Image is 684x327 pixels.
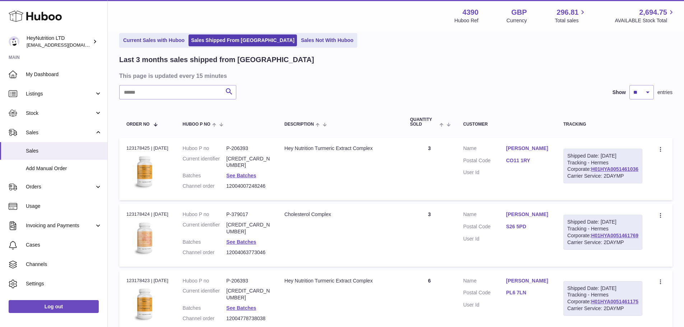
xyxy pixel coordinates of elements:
a: Sales Shipped From [GEOGRAPHIC_DATA] [189,34,297,46]
dd: [CREDIT_CARD_NUMBER] [226,221,270,235]
div: Hey Nutrition Turmeric Extract Complex [284,145,396,152]
span: Usage [26,203,102,210]
span: Total sales [555,17,587,24]
span: Sales [26,148,102,154]
a: [PERSON_NAME] [506,211,549,218]
dd: P-206393 [226,145,270,152]
span: Quantity Sold [410,117,438,127]
span: Settings [26,280,102,287]
div: Tracking - Hermes Corporate: [563,149,642,184]
span: Listings [26,90,94,97]
div: Currency [507,17,527,24]
img: 43901725567759.jpeg [126,286,162,322]
img: 43901725567759.jpeg [126,154,162,190]
a: H01HYA0051461769 [591,233,638,238]
strong: GBP [511,8,527,17]
dt: Current identifier [183,155,227,169]
a: [PERSON_NAME] [506,145,549,152]
a: See Batches [226,173,256,178]
span: AVAILABLE Stock Total [615,17,675,24]
span: Description [284,122,314,127]
h3: This page is updated every 15 minutes [119,72,671,80]
div: 123178423 | [DATE] [126,277,168,284]
div: 123178425 | [DATE] [126,145,168,151]
a: CO11 1RY [506,157,549,164]
span: [EMAIL_ADDRESS][DOMAIN_NAME] [27,42,106,48]
a: S26 5PD [506,223,549,230]
dt: Current identifier [183,288,227,301]
a: PL6 7LN [506,289,549,296]
a: 2,694.75 AVAILABLE Stock Total [615,8,675,24]
dt: Huboo P no [183,277,227,284]
div: Shipped Date: [DATE] [567,153,638,159]
dt: Postal Code [463,223,506,232]
dt: Channel order [183,183,227,190]
a: [PERSON_NAME] [506,277,549,284]
strong: 4390 [462,8,479,17]
span: 2,694.75 [639,8,667,17]
span: Channels [26,261,102,268]
a: Current Sales with Huboo [121,34,187,46]
dt: Name [463,145,506,154]
div: Shipped Date: [DATE] [567,285,638,292]
div: Cholesterol Complex [284,211,396,218]
dt: User Id [463,302,506,308]
dd: [CREDIT_CARD_NUMBER] [226,155,270,169]
div: Tracking - Hermes Corporate: [563,215,642,250]
div: HeyNutrition LTD [27,35,91,48]
dt: Postal Code [463,289,506,298]
a: See Batches [226,305,256,311]
dd: 12004007248246 [226,183,270,190]
span: Cases [26,242,102,248]
td: 3 [403,138,456,200]
dt: Name [463,277,506,286]
td: 3 [403,204,456,266]
dd: 12004063773046 [226,249,270,256]
a: Sales Not With Huboo [298,34,356,46]
dt: Batches [183,172,227,179]
h2: Last 3 months sales shipped from [GEOGRAPHIC_DATA] [119,55,314,65]
dt: Name [463,211,506,220]
span: Order No [126,122,150,127]
dt: Huboo P no [183,145,227,152]
span: 296.81 [557,8,578,17]
a: H01HYA0051461036 [591,166,638,172]
dd: P-379017 [226,211,270,218]
div: Tracking [563,122,642,127]
div: Carrier Service: 2DAYMP [567,173,638,179]
a: Log out [9,300,99,313]
div: Huboo Ref [455,17,479,24]
span: Stock [26,110,94,117]
dd: [CREDIT_CARD_NUMBER] [226,288,270,301]
dt: Postal Code [463,157,506,166]
dt: Channel order [183,249,227,256]
span: Invoicing and Payments [26,222,94,229]
img: 43901725566350.jpg [126,220,162,256]
span: Orders [26,183,94,190]
img: internalAdmin-4390@internal.huboo.com [9,36,19,47]
div: Shipped Date: [DATE] [567,219,638,225]
span: Sales [26,129,94,136]
span: My Dashboard [26,71,102,78]
a: 296.81 Total sales [555,8,587,24]
label: Show [613,89,626,96]
dt: User Id [463,235,506,242]
div: Carrier Service: 2DAYMP [567,305,638,312]
span: entries [657,89,673,96]
dt: User Id [463,169,506,176]
div: 123178424 | [DATE] [126,211,168,218]
dd: 12004778738038 [226,315,270,322]
dd: P-206393 [226,277,270,284]
dt: Current identifier [183,221,227,235]
div: Customer [463,122,549,127]
div: Carrier Service: 2DAYMP [567,239,638,246]
dt: Batches [183,239,227,246]
dt: Batches [183,305,227,312]
a: See Batches [226,239,256,245]
dt: Huboo P no [183,211,227,218]
div: Tracking - Hermes Corporate: [563,281,642,316]
a: H01HYA0051461175 [591,299,638,304]
span: Add Manual Order [26,165,102,172]
dt: Channel order [183,315,227,322]
span: Huboo P no [183,122,210,127]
